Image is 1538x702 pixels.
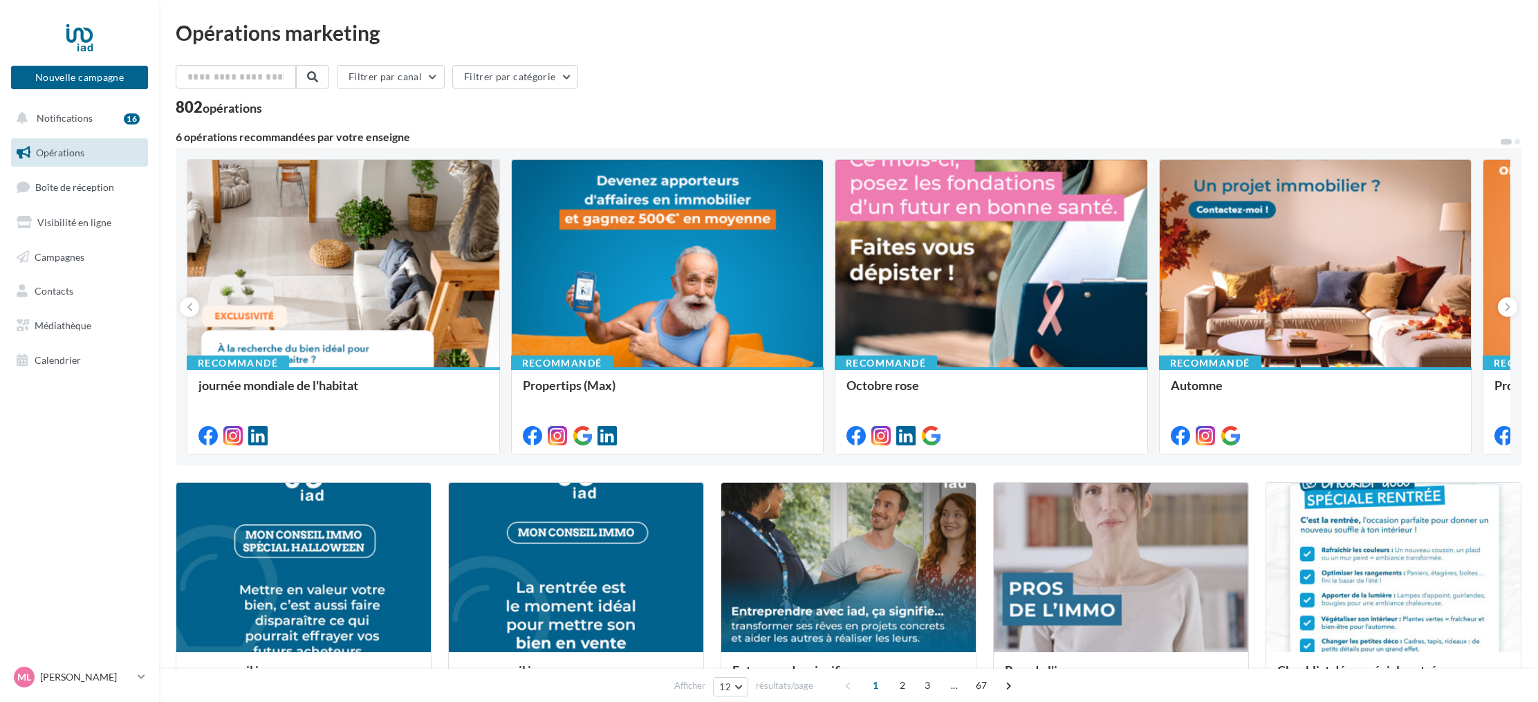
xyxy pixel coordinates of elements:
[35,320,91,331] span: Médiathèque
[846,378,1136,406] div: Octobre rose
[452,65,578,89] button: Filtrer par catégorie
[176,100,262,115] div: 802
[337,65,445,89] button: Filtrer par canal
[8,104,145,133] button: Notifications 16
[187,355,289,371] div: Recommandé
[460,663,692,691] div: mon conseil immo
[176,22,1521,43] div: Opérations marketing
[11,664,148,690] a: Ml [PERSON_NAME]
[8,277,151,306] a: Contacts
[1171,378,1461,406] div: Automne
[35,354,81,366] span: Calendrier
[719,681,731,692] span: 12
[835,355,937,371] div: Recommandé
[8,172,151,202] a: Boîte de réception
[523,378,813,406] div: Propertips (Max)
[756,679,813,692] span: résultats/page
[1005,663,1237,691] div: Pros de l'immo
[35,285,73,297] span: Contacts
[8,311,151,340] a: Médiathèque
[713,677,748,696] button: 12
[8,208,151,237] a: Visibilité en ligne
[203,102,262,114] div: opérations
[198,378,488,406] div: journée mondiale de l'habitat
[35,250,84,262] span: Campagnes
[891,674,914,696] span: 2
[124,113,140,124] div: 16
[970,674,993,696] span: 67
[864,674,887,696] span: 1
[35,181,114,193] span: Boîte de réception
[8,138,151,167] a: Opérations
[8,346,151,375] a: Calendrier
[187,663,420,691] div: mon conseil immo
[37,216,111,228] span: Visibilité en ligne
[11,66,148,89] button: Nouvelle campagne
[37,112,93,124] span: Notifications
[1159,355,1261,371] div: Recommandé
[176,131,1499,142] div: 6 opérations recommandées par votre enseigne
[40,670,132,684] p: [PERSON_NAME]
[1277,663,1510,691] div: Checklist déco spécial rentrée
[732,663,965,691] div: Entreprendre signifie
[943,674,965,696] span: ...
[674,679,705,692] span: Afficher
[916,674,938,696] span: 3
[36,147,84,158] span: Opérations
[511,355,613,371] div: Recommandé
[17,670,31,684] span: Ml
[8,243,151,272] a: Campagnes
